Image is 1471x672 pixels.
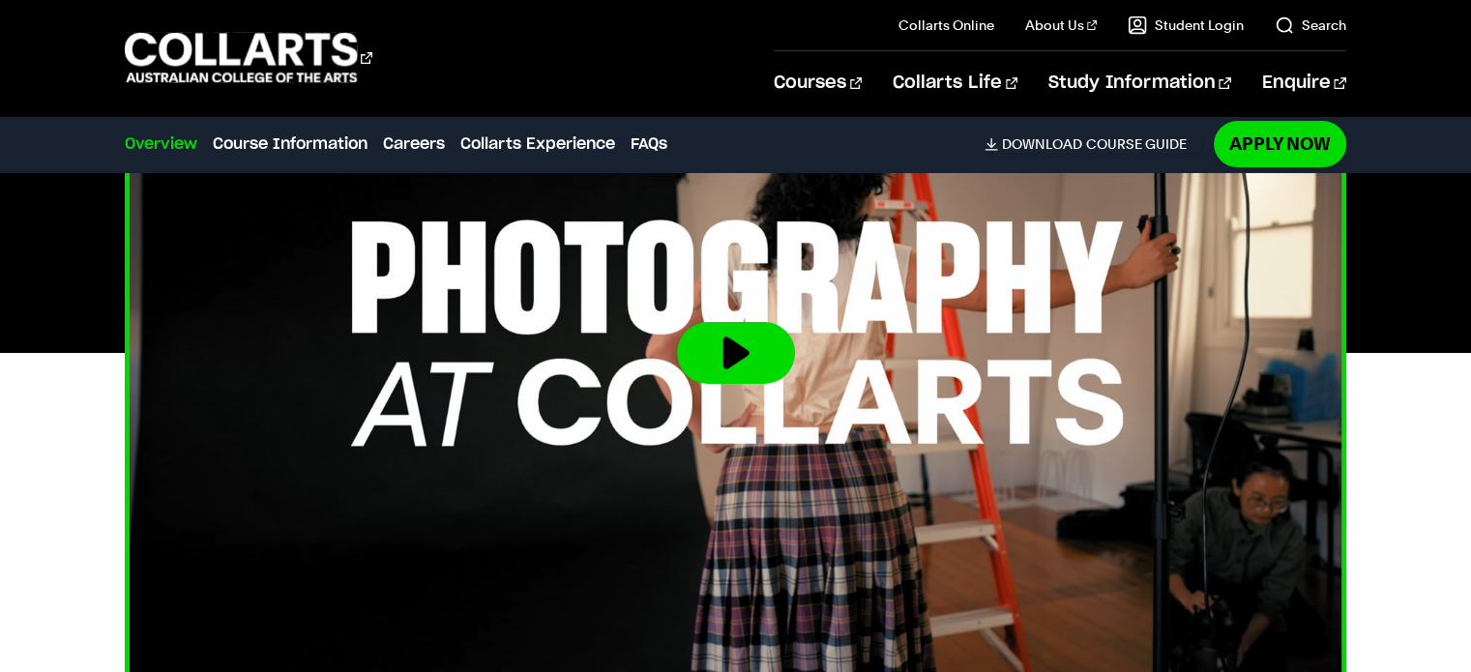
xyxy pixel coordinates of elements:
[1025,15,1097,35] a: About Us
[213,132,368,156] a: Course Information
[1002,135,1082,153] span: Download
[631,132,667,156] a: FAQs
[383,132,445,156] a: Careers
[893,51,1017,115] a: Collarts Life
[898,15,994,35] a: Collarts Online
[125,132,197,156] a: Overview
[125,30,372,85] div: Go to homepage
[1214,121,1346,166] a: Apply Now
[460,132,615,156] a: Collarts Experience
[774,51,862,115] a: Courses
[1048,51,1230,115] a: Study Information
[985,135,1202,153] a: DownloadCourse Guide
[1262,51,1346,115] a: Enquire
[1128,15,1244,35] a: Student Login
[1275,15,1346,35] a: Search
